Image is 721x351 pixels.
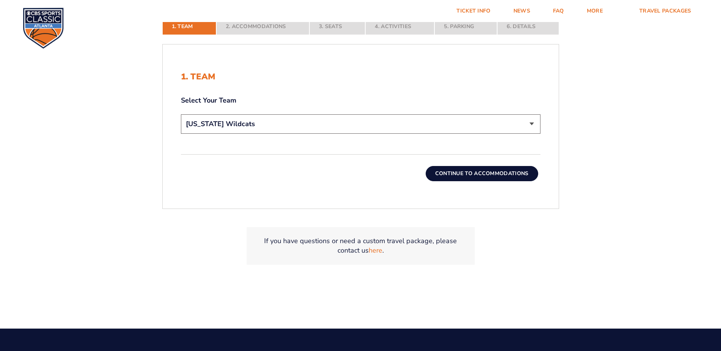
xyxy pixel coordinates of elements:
a: here [369,246,382,255]
label: Select Your Team [181,96,540,105]
img: CBS Sports Classic [23,8,64,49]
button: Continue To Accommodations [426,166,538,181]
p: If you have questions or need a custom travel package, please contact us . [256,236,466,255]
h2: 1. Team [181,72,540,82]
